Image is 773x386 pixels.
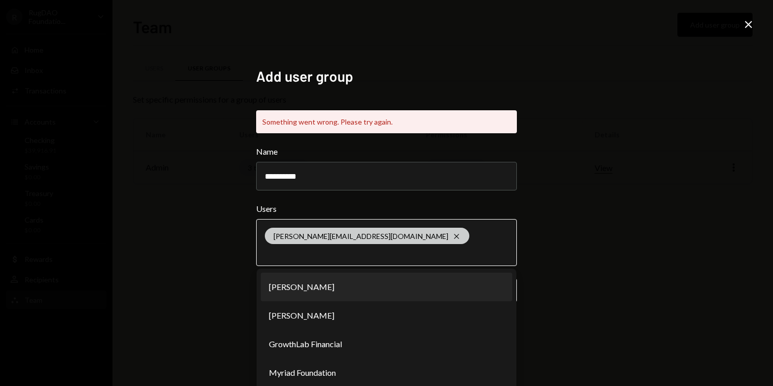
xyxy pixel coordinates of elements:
[261,301,512,330] li: [PERSON_NAME]
[261,273,512,301] li: [PERSON_NAME]
[261,330,512,358] li: GrowthLab Financial
[265,228,469,244] div: [PERSON_NAME][EMAIL_ADDRESS][DOMAIN_NAME]
[256,66,517,86] h2: Add user group
[256,146,517,158] label: Name
[256,203,517,215] label: Users
[256,110,517,133] div: Something went wrong. Please try again.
